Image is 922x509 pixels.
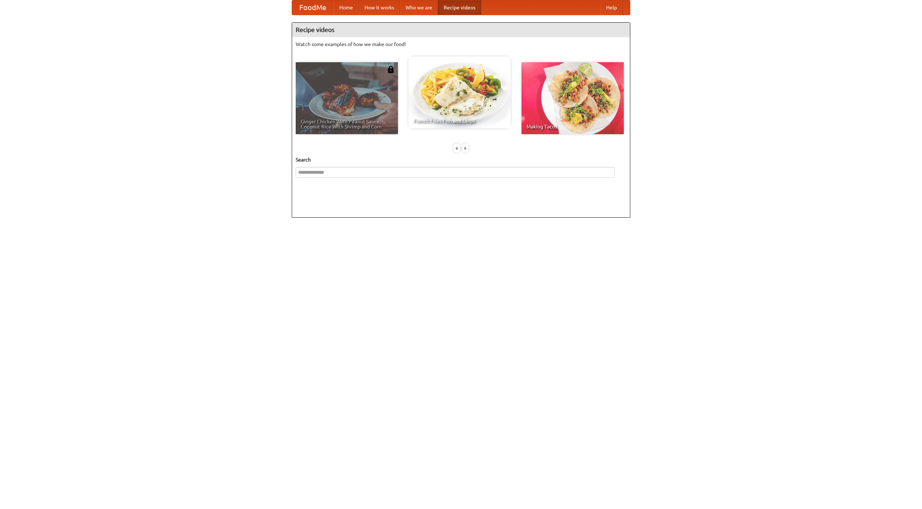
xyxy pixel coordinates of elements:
a: Recipe videos [438,0,481,15]
img: 483408.png [387,66,394,73]
p: Watch some examples of how we make our food! [296,41,626,48]
span: Making Tacos [527,124,619,129]
a: How it works [359,0,400,15]
h4: Recipe videos [292,23,630,37]
span: French Fries Fish and Chips [413,118,506,123]
h5: Search [296,156,626,163]
a: Making Tacos [522,62,624,134]
a: Help [600,0,623,15]
div: « [453,144,460,153]
a: Home [334,0,359,15]
div: » [462,144,469,153]
a: Who we are [400,0,438,15]
a: French Fries Fish and Chips [408,56,511,128]
a: FoodMe [292,0,334,15]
